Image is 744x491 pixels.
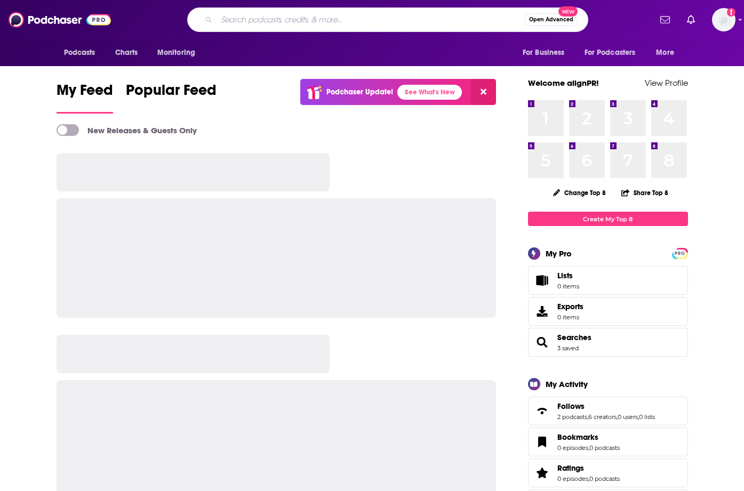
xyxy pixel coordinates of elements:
[532,273,553,288] span: Lists
[557,344,579,352] a: 3 saved
[557,401,655,411] a: Follows
[557,302,583,311] span: Exports
[217,11,524,28] input: Search podcasts, credits, & more...
[588,475,589,482] span: ,
[557,283,579,290] span: 0 items
[532,465,553,480] a: Ratings
[523,45,565,60] span: For Business
[557,313,583,321] span: 0 items
[558,6,578,17] span: New
[712,8,735,31] span: Logged in as alignPR
[639,413,655,421] a: 0 lists
[683,11,699,29] a: Show notifications dropdown
[712,8,735,31] img: User Profile
[621,182,669,203] button: Share Top 8
[557,463,584,473] span: Ratings
[57,124,197,136] a: New Releases & Guests Only
[617,413,618,421] span: ,
[532,304,553,319] span: Exports
[557,271,573,280] span: Lists
[557,413,587,421] a: 2 podcasts
[557,444,588,452] a: 0 episodes
[528,212,688,226] a: Create My Top 8
[528,458,688,487] span: Ratings
[712,8,735,31] button: Show profile menu
[529,17,573,22] span: Open Advanced
[528,266,688,295] a: Lists
[515,43,578,63] button: open menu
[326,87,393,96] p: Podchaser Update!
[532,434,553,449] a: Bookmarks
[547,186,613,199] button: Change Top 8
[649,43,687,63] button: open menu
[557,432,620,442] a: Bookmarks
[115,45,138,60] span: Charts
[150,43,209,63] button: open menu
[187,7,588,32] div: Search podcasts, credits, & more...
[528,328,688,357] span: Searches
[618,413,638,421] a: 0 users
[557,271,579,280] span: Lists
[578,43,651,63] button: open menu
[528,297,688,326] a: Exports
[588,444,589,452] span: ,
[557,401,585,411] span: Follows
[64,45,95,60] span: Podcasts
[638,413,639,421] span: ,
[57,81,113,114] a: My Feed
[674,249,686,257] a: PRO
[557,463,620,473] a: Ratings
[674,249,686,257] span: PRO
[645,78,688,88] a: View Profile
[57,43,109,63] button: open menu
[557,432,598,442] span: Bookmarks
[546,379,588,389] div: My Activity
[126,81,217,114] a: Popular Feed
[397,85,462,100] a: See What's New
[727,8,735,17] svg: Add a profile image
[532,404,553,418] a: Follows
[528,428,688,456] span: Bookmarks
[588,413,617,421] a: 6 creators
[9,10,111,30] img: Podchaser - Follow, Share and Rate Podcasts
[528,397,688,425] span: Follows
[528,78,599,88] a: Welcome alignPR!
[589,444,620,452] a: 0 podcasts
[108,43,145,63] a: Charts
[557,333,591,342] a: Searches
[532,335,553,350] a: Searches
[587,413,588,421] span: ,
[585,45,636,60] span: For Podcasters
[589,475,620,482] a: 0 podcasts
[57,81,113,106] span: My Feed
[656,45,674,60] span: More
[157,45,195,60] span: Monitoring
[656,11,674,29] a: Show notifications dropdown
[126,81,217,106] span: Popular Feed
[524,13,578,26] button: Open AdvancedNew
[546,248,572,259] div: My Pro
[557,475,588,482] a: 0 episodes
